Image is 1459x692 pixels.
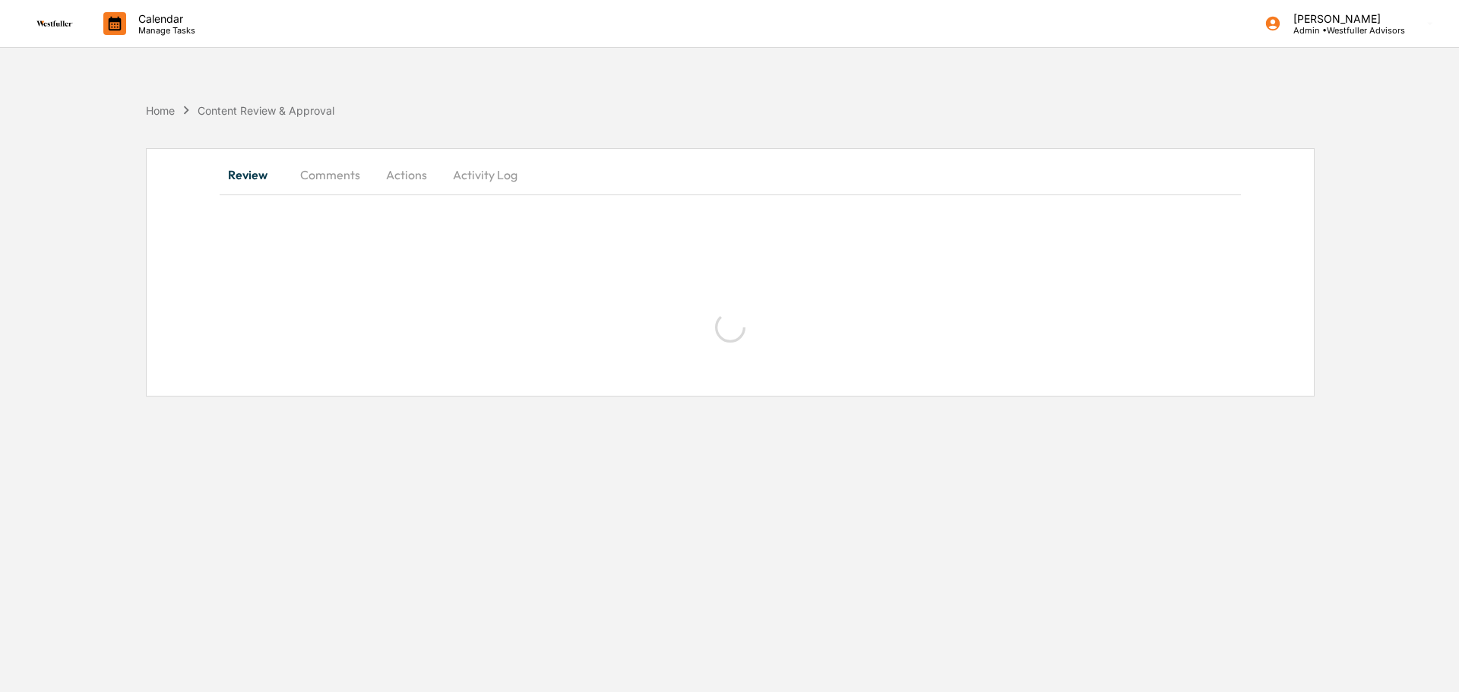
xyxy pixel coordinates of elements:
[1281,12,1405,25] p: [PERSON_NAME]
[441,156,530,193] button: Activity Log
[220,156,288,193] button: Review
[220,156,1241,193] div: secondary tabs example
[1281,25,1405,36] p: Admin • Westfuller Advisors
[198,104,334,117] div: Content Review & Approval
[146,104,175,117] div: Home
[126,12,203,25] p: Calendar
[126,25,203,36] p: Manage Tasks
[36,21,73,27] img: logo
[372,156,441,193] button: Actions
[288,156,372,193] button: Comments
